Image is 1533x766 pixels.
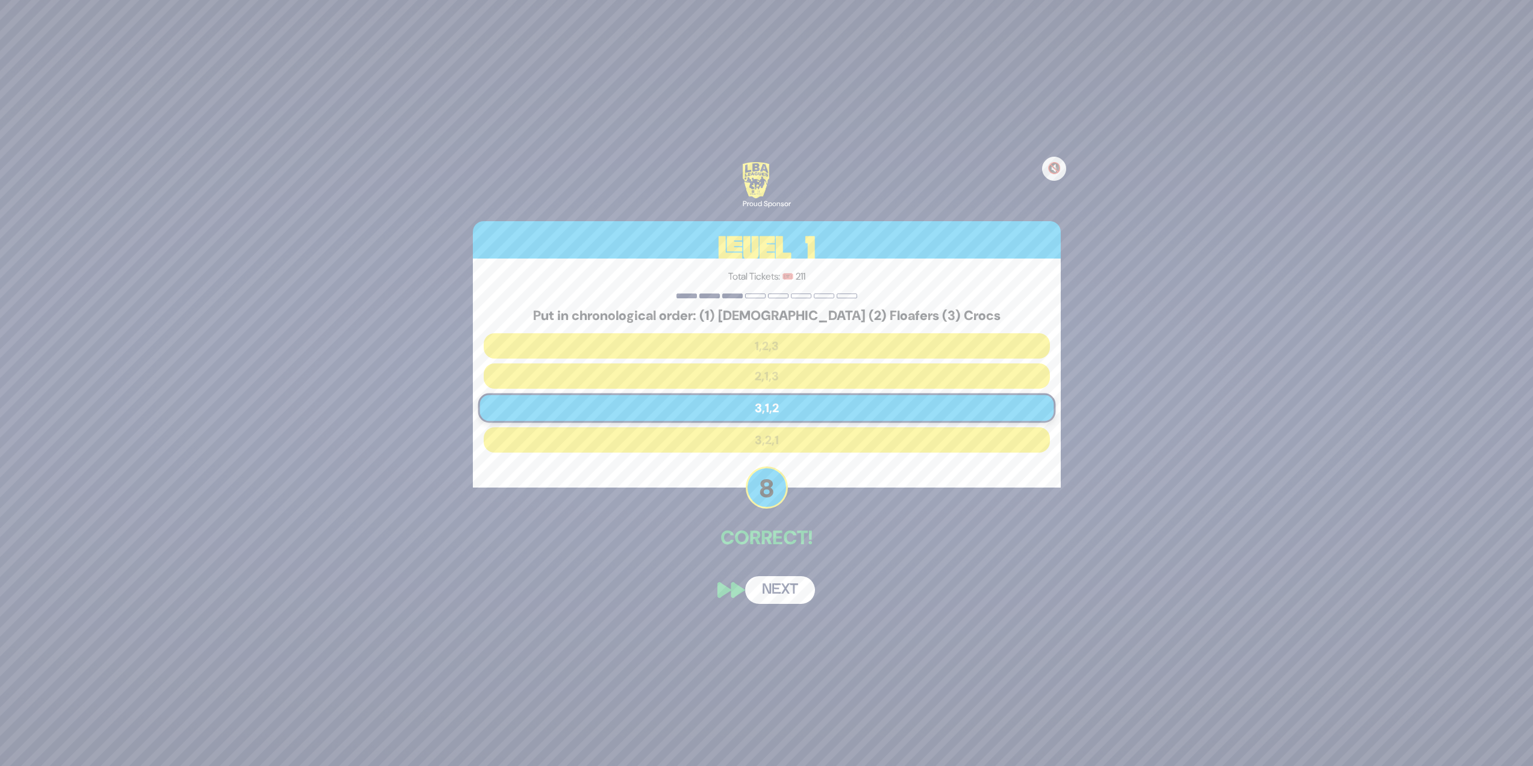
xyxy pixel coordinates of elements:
div: Proud Sponsor [743,198,791,209]
button: 3,1,2 [478,394,1055,423]
button: Next [745,576,815,604]
p: Total Tickets: 🎟️ 211 [484,269,1050,284]
h5: Put in chronological order: (1) [DEMOGRAPHIC_DATA] (2) Floafers (3) Crocs [484,308,1050,324]
button: 🔇 [1042,157,1066,181]
p: 8 [746,466,788,509]
button: 3,2,1 [484,427,1050,453]
h3: Level 1 [473,221,1061,275]
button: 1,2,3 [484,333,1050,359]
p: Correct! [473,523,1061,552]
img: LBA [743,162,770,198]
button: 2,1,3 [484,363,1050,389]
